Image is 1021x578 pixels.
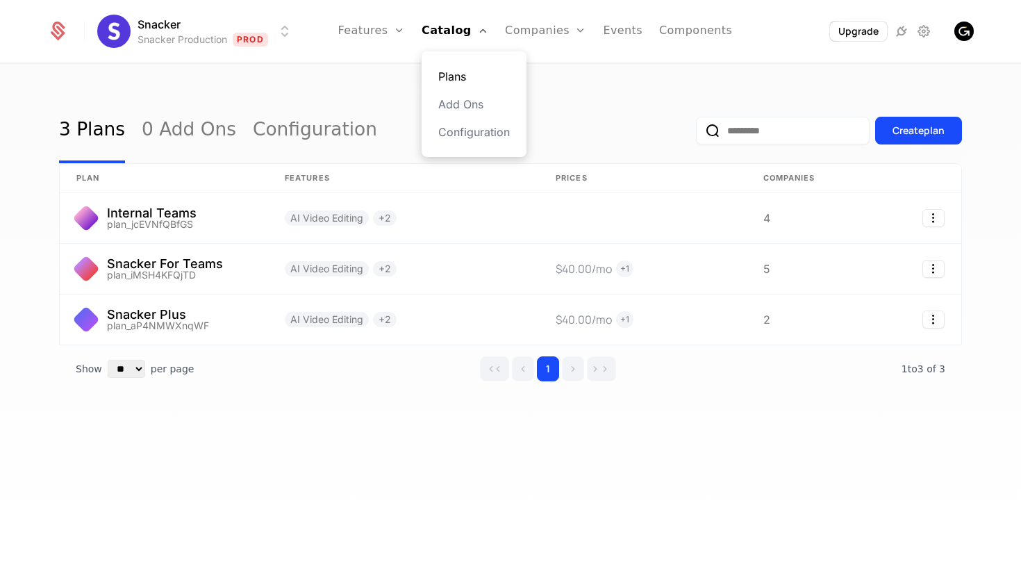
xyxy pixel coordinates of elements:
th: plan [60,164,268,193]
a: Integrations [893,23,910,40]
a: Configuration [253,98,377,163]
span: Snacker [138,16,181,33]
span: 1 to 3 of [902,363,939,374]
button: Select environment [101,16,293,47]
button: Go to next page [562,356,584,381]
button: Select action [922,209,945,227]
span: 3 [902,363,945,374]
img: Shelby Stephens [954,22,974,41]
button: Open user button [954,22,974,41]
button: Go to first page [480,356,509,381]
button: Createplan [875,117,962,144]
a: Add Ons [438,96,510,113]
span: per page [151,362,194,376]
a: 0 Add Ons [142,98,236,163]
button: Select action [922,260,945,278]
img: Snacker [97,15,131,48]
th: Prices [539,164,747,193]
select: Select page size [108,360,145,378]
button: Select action [922,311,945,329]
button: Go to last page [587,356,616,381]
a: Plans [438,68,510,85]
a: 3 Plans [59,98,125,163]
div: Page navigation [480,356,616,381]
span: Prod [233,33,268,47]
th: Features [268,164,539,193]
th: Companies [747,164,858,193]
button: Go to page 1 [537,356,559,381]
a: Settings [915,23,932,40]
a: Configuration [438,124,510,140]
div: Table pagination [59,345,962,393]
div: Snacker Production [138,33,227,47]
div: Create plan [893,124,945,138]
button: Upgrade [830,22,887,41]
button: Go to previous page [512,356,534,381]
span: Show [76,362,102,376]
